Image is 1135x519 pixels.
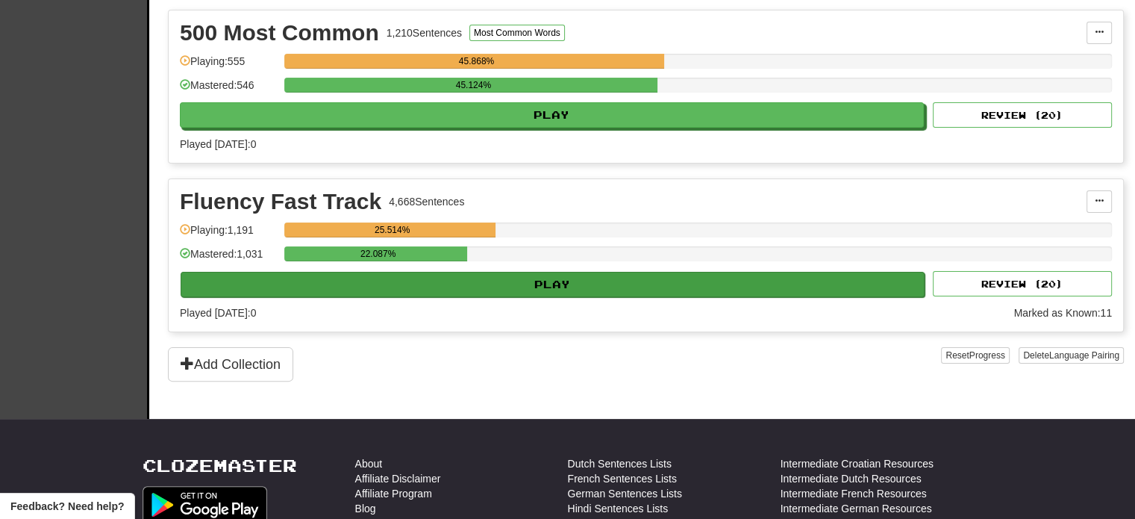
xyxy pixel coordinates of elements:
[289,246,467,261] div: 22.087%
[180,22,379,44] div: 500 Most Common
[180,246,277,271] div: Mastered: 1,031
[781,486,927,501] a: Intermediate French Resources
[180,78,277,102] div: Mastered: 546
[389,194,464,209] div: 4,668 Sentences
[1049,350,1119,361] span: Language Pairing
[168,347,293,382] button: Add Collection
[568,471,677,486] a: French Sentences Lists
[355,501,376,516] a: Blog
[180,223,277,247] div: Playing: 1,191
[10,499,124,514] span: Open feedback widget
[355,456,383,471] a: About
[781,471,922,486] a: Intermediate Dutch Resources
[469,25,565,41] button: Most Common Words
[568,456,672,471] a: Dutch Sentences Lists
[1019,347,1124,364] button: DeleteLanguage Pairing
[387,25,462,40] div: 1,210 Sentences
[933,102,1112,128] button: Review (20)
[1013,305,1112,320] div: Marked as Known: 11
[355,486,432,501] a: Affiliate Program
[781,456,934,471] a: Intermediate Croatian Resources
[289,54,663,69] div: 45.868%
[568,501,669,516] a: Hindi Sentences Lists
[568,486,682,501] a: German Sentences Lists
[180,102,924,128] button: Play
[289,223,495,237] div: 25.514%
[289,78,657,93] div: 45.124%
[355,471,441,486] a: Affiliate Disclaimer
[180,190,381,213] div: Fluency Fast Track
[180,54,277,78] div: Playing: 555
[941,347,1009,364] button: ResetProgress
[181,272,925,297] button: Play
[180,307,256,319] span: Played [DATE]: 0
[781,501,932,516] a: Intermediate German Resources
[180,138,256,150] span: Played [DATE]: 0
[969,350,1005,361] span: Progress
[143,456,297,475] a: Clozemaster
[933,271,1112,296] button: Review (20)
